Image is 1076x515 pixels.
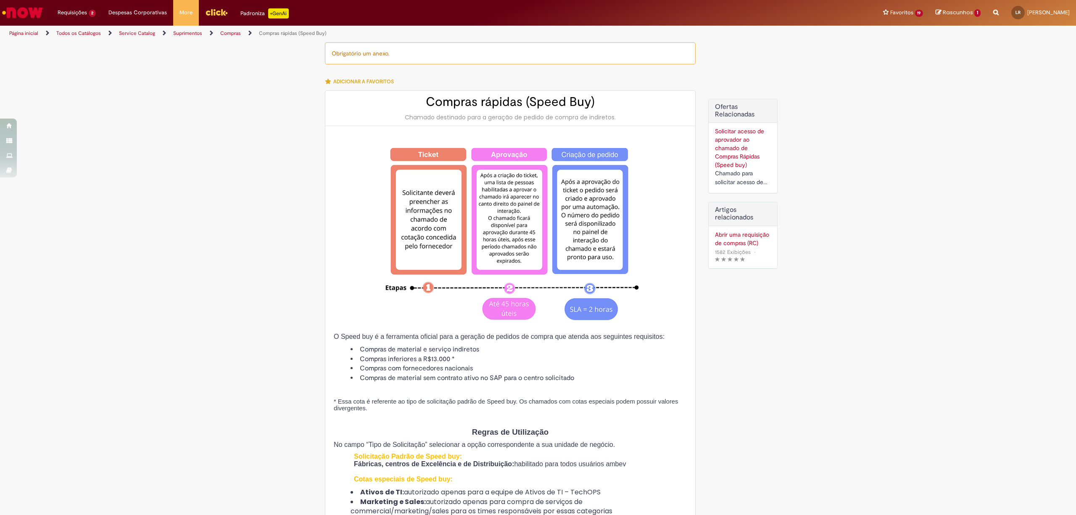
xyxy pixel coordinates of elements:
a: Service Catalog [119,30,155,37]
img: ServiceNow [1,4,44,21]
span: autorizado apenas para a equipe de Ativos de TI – TechOPS [383,487,601,497]
a: Todos os Catálogos [56,30,101,37]
li: Compras inferiores a R$13.000 * [351,354,687,364]
span: Requisições [58,8,87,17]
a: Página inicial [9,30,38,37]
span: Cotas especiais de Speed buy: [354,475,453,483]
h2: Ofertas Relacionadas [715,103,771,118]
span: O Speed buy é a ferramenta oficial para a geração de pedidos de compra que atenda aos seguintes r... [334,333,665,340]
strong: Ativos [360,487,383,497]
li: Compras de material sem contrato ativo no SAP para o centro solicitado [351,373,687,383]
div: Padroniza [240,8,289,18]
a: Compras rápidas (Speed Buy) [259,30,327,37]
span: No campo “Tipo de Solicitação” selecionar a opção correspondente a sua unidade de negócio. [334,441,615,448]
span: 19 [915,10,923,17]
span: Adicionar a Favoritos [333,78,394,85]
li: Compras com fornecedores nacionais [351,364,687,373]
span: Favoritos [890,8,913,17]
div: Obrigatório um anexo. [325,42,696,64]
a: Suprimentos [173,30,202,37]
span: 1 [974,9,981,17]
strong: de TI: [385,487,404,497]
span: [PERSON_NAME] [1027,9,1070,16]
span: * Essa cota é referente ao tipo de solicitação padrão de Speed buy. Os chamados com cotas especia... [334,398,678,412]
img: click_logo_yellow_360x200.png [205,6,228,18]
span: More [179,8,193,17]
p: +GenAi [268,8,289,18]
h3: Artigos relacionados [715,206,771,221]
div: Chamado para solicitar acesso de aprovador ao ticket de Speed buy [715,169,771,187]
span: 1582 Exibições [715,248,751,256]
a: Abrir uma requisição de compras (RC) [715,230,771,247]
span: Despesas Corporativas [108,8,167,17]
div: Chamado destinado para a geração de pedido de compra de indiretos. [334,113,687,121]
span: Regras de Utilização [472,428,549,436]
h2: Compras rápidas (Speed Buy) [334,95,687,109]
span: habilitado para todos usuários ambev [514,460,626,467]
a: Solicitar acesso de aprovador ao chamado de Compras Rápidas (Speed buy) [715,127,764,169]
span: 2 [89,10,96,17]
ul: Trilhas de página [6,26,711,41]
div: Ofertas Relacionadas [708,99,778,193]
span: Fábricas, centros de Excelência e de Distribuição: [354,460,514,467]
span: Rascunhos [943,8,973,16]
span: Solicitação Padrão de Speed buy: [354,453,462,460]
button: Adicionar a Favoritos [325,73,398,90]
a: Compras [220,30,241,37]
li: Compras de material e serviço indiretos [351,345,687,354]
span: LR [1015,10,1021,15]
strong: Marketing e Sales: [360,497,426,507]
span: • [752,246,757,258]
a: Rascunhos [936,9,981,17]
